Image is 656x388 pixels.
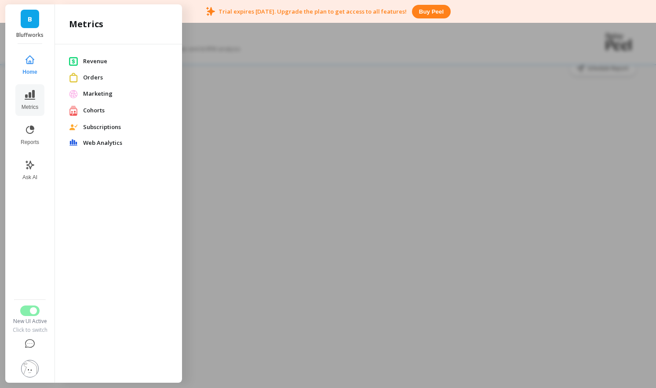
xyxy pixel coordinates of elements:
img: [object Object] [69,124,78,130]
span: Revenue [83,57,168,66]
button: Metrics [15,84,44,116]
span: Orders [83,73,168,82]
span: Ask AI [22,174,37,181]
span: Home [22,68,37,75]
div: Click to switch [12,327,48,334]
span: Metrics [22,104,39,111]
img: [object Object] [69,105,78,116]
button: Settings [12,355,48,383]
button: Switch to Legacy UI [20,305,40,316]
img: [object Object] [69,73,78,82]
p: Trial expires [DATE]. Upgrade the plan to get access to all features! [219,7,407,15]
img: [object Object] [69,90,78,98]
button: Buy peel [412,5,451,18]
span: Cohorts [83,106,168,115]
img: profile picture [21,360,39,377]
p: Bluffworks [14,32,46,39]
img: [object Object] [69,57,78,66]
span: Web Analytics [83,139,168,147]
button: Help [12,334,48,355]
span: Subscriptions [83,123,168,132]
span: Marketing [83,90,168,98]
div: New UI Active [12,318,48,325]
img: [object Object] [69,139,78,146]
button: Ask AI [15,154,44,186]
h2: Metrics [69,18,103,30]
span: Reports [21,139,39,146]
button: Reports [15,119,44,151]
span: B [28,14,32,24]
button: Home [15,49,44,81]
